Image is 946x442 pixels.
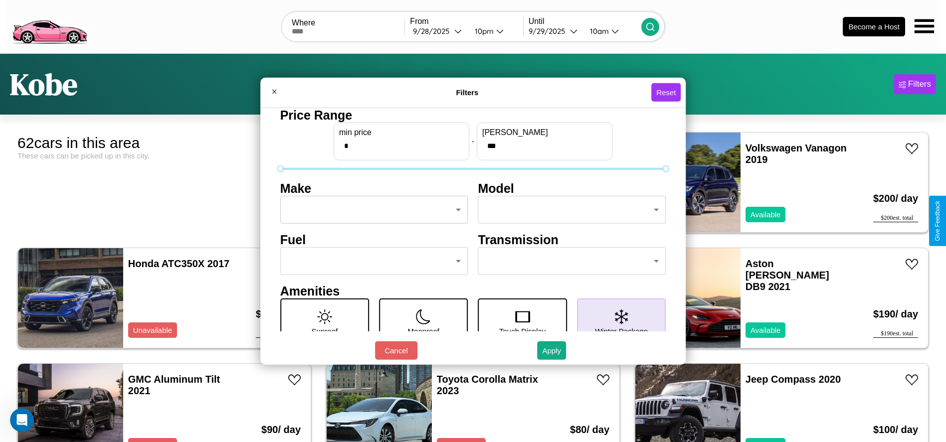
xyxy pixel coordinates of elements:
img: logo [7,5,91,46]
a: GMC Aluminum Tilt 2021 [128,374,220,396]
button: 10am [582,26,641,36]
a: Aston [PERSON_NAME] DB9 2021 [746,258,829,292]
p: Unavailable [133,323,172,337]
h4: Price Range [280,108,666,122]
label: min price [339,128,464,137]
label: [PERSON_NAME] [482,128,607,137]
h3: $ 200 / day [873,183,918,214]
div: 62 cars in this area [17,135,311,151]
h4: Filters [283,88,651,97]
div: 9 / 29 / 2025 [529,26,570,36]
h3: $ 190 / day [873,298,918,330]
a: Volkswagen Vanagon 2019 [746,143,847,165]
button: Become a Host [843,17,905,36]
button: 10pm [467,26,523,36]
p: Sunroof [312,324,338,337]
label: Where [292,18,404,27]
h3: $ 200 / day [256,298,301,330]
a: Honda ATC350X 2017 [128,258,229,269]
div: $ 200 est. total [873,214,918,222]
h4: Amenities [280,284,666,298]
button: Filters [894,74,936,94]
button: Apply [537,341,566,360]
div: 10pm [470,26,496,36]
p: - [472,135,474,148]
label: Until [529,17,641,26]
iframe: Intercom live chat [10,408,34,432]
label: From [410,17,523,26]
div: $ 200 est. total [256,330,301,338]
div: These cars can be picked up in this city. [17,151,311,160]
a: Jeep Compass 2020 [746,374,841,385]
div: Give Feedback [934,201,941,241]
h4: Fuel [280,232,468,247]
p: Available [751,208,781,221]
h4: Model [478,181,666,195]
h1: Kobe [10,64,77,105]
p: Winter Package [595,324,648,337]
h4: Transmission [478,232,666,247]
p: Available [751,323,781,337]
h4: Make [280,181,468,195]
div: 9 / 28 / 2025 [413,26,454,36]
a: Toyota Corolla Matrix 2023 [437,374,538,396]
button: Cancel [375,341,417,360]
p: Moonroof [408,324,439,337]
div: 10am [585,26,611,36]
div: Filters [908,79,931,89]
div: $ 190 est. total [873,330,918,338]
p: Touch Display [499,324,546,337]
button: Reset [651,83,681,102]
button: 9/28/2025 [410,26,466,36]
